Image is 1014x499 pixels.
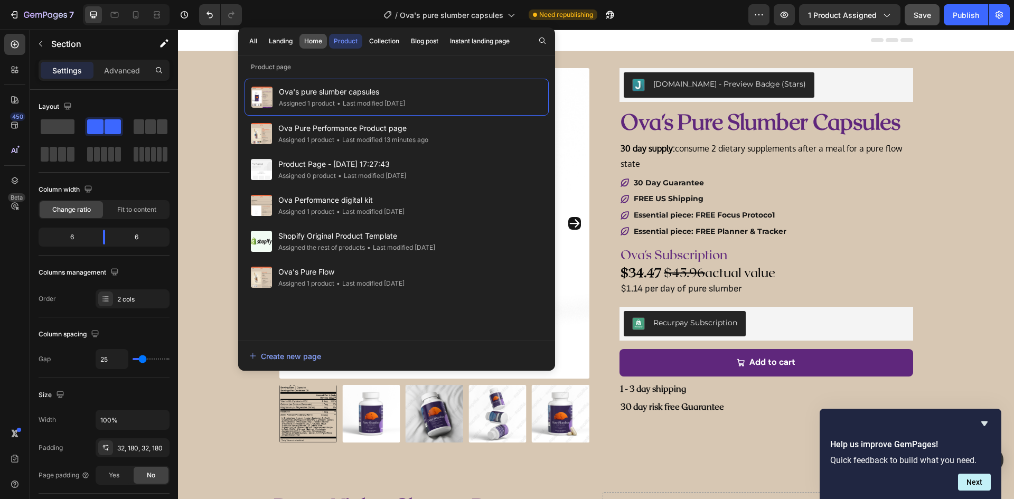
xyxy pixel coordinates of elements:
[336,136,340,144] span: •
[338,172,342,180] span: •
[278,230,435,242] span: Shopify Original Product Template
[411,36,438,46] div: Blog post
[475,288,559,299] div: Recurpay Subscription
[104,65,140,76] p: Advanced
[117,205,156,214] span: Fit to content
[278,158,406,171] span: Product Page - [DATE] 17:27:43
[279,98,335,109] div: Assigned 1 product
[278,135,334,145] div: Assigned 1 product
[199,4,242,25] div: Undo/Redo
[329,34,362,49] button: Product
[39,100,74,114] div: Layout
[336,279,340,287] span: •
[443,114,497,124] strong: 30 day supply:
[799,4,900,25] button: 1 product assigned
[830,438,991,451] h2: Help us improve GemPages!
[400,10,503,21] span: Ova's pure slumber capsules
[52,65,82,76] p: Settings
[39,327,101,342] div: Column spacing
[456,197,608,206] p: Essential piece: FREE Planner & Tracker
[245,34,262,49] button: All
[443,217,549,232] span: Ova's Subscription
[442,77,735,106] h1: Ova's Pure Slumber Capsules
[147,470,155,480] span: No
[39,183,95,197] div: Column width
[446,281,568,307] button: Recurpay Subscription
[454,288,467,300] img: CMHlm_3R4YMDEAE=.png
[304,36,322,46] div: Home
[944,4,988,25] button: Publish
[109,470,119,480] span: Yes
[486,235,597,250] span: actual value
[39,294,56,304] div: Order
[442,319,735,347] button: Add to cart
[278,242,365,253] div: Assigned the rest of products
[96,410,169,429] input: Auto
[52,205,91,214] span: Change ratio
[39,443,63,453] div: Padding
[299,34,327,49] button: Home
[39,470,90,480] div: Page padding
[958,474,991,491] button: Next question
[808,10,877,21] span: 1 product assigned
[10,112,25,121] div: 450
[278,278,334,289] div: Assigned 1 product
[475,49,628,60] div: [DOMAIN_NAME] - Preview Badge (Stars)
[278,122,428,135] span: Ova Pure Performance Product page
[334,135,428,145] div: Last modified 13 minutes ago
[390,187,403,200] button: Carousel Next Arrow
[39,415,56,425] div: Width
[117,444,167,453] div: 32, 180, 32, 180
[571,326,617,341] div: Add to cart
[264,34,297,49] button: Landing
[334,278,405,289] div: Last modified [DATE]
[830,417,991,491] div: Help us improve GemPages!
[450,36,510,46] div: Instant landing page
[334,206,405,217] div: Last modified [DATE]
[178,30,1014,499] iframe: Design area
[4,4,79,25] button: 7
[249,36,257,46] div: All
[39,388,67,402] div: Size
[367,243,371,251] span: •
[279,86,405,98] span: Ova's pure slumber capsules
[96,464,343,487] strong: Better Nights. Sharper Days.
[114,230,167,244] div: 6
[278,194,405,206] span: Ova Performance digital kit
[905,4,940,25] button: Save
[456,165,608,174] p: FREE US Shipping
[443,372,546,382] strong: 30 day risk free Guarantee
[443,114,725,139] span: consume 2 dietary supplements after a meal for a pure flow state
[445,34,514,49] button: Instant landing page
[443,235,483,250] strong: $34.47
[486,235,527,250] s: $45.96
[278,206,334,217] div: Assigned 1 product
[443,354,508,364] strong: 1 - 3 day shipping
[456,181,608,190] p: Essential piece: FREE Focus Protoco1
[238,62,555,72] p: Product page
[978,417,991,430] button: Hide survey
[334,36,358,46] div: Product
[335,98,405,109] div: Last modified [DATE]
[269,36,293,46] div: Landing
[336,171,406,181] div: Last modified [DATE]
[830,455,991,465] p: Quick feedback to build what you need.
[395,10,398,21] span: /
[953,10,979,21] div: Publish
[365,242,435,253] div: Last modified [DATE]
[69,8,74,21] p: 7
[456,149,608,158] p: 30 Day Guarantee
[41,230,95,244] div: 6
[96,350,128,369] input: Auto
[337,99,341,107] span: •
[249,351,321,362] div: Create new page
[39,266,121,280] div: Columns management
[117,295,167,304] div: 2 cols
[369,36,399,46] div: Collection
[39,354,51,364] div: Gap
[336,208,340,215] span: •
[914,11,931,20] span: Save
[51,37,138,50] p: Section
[406,34,443,49] button: Blog post
[278,171,336,181] div: Assigned 0 product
